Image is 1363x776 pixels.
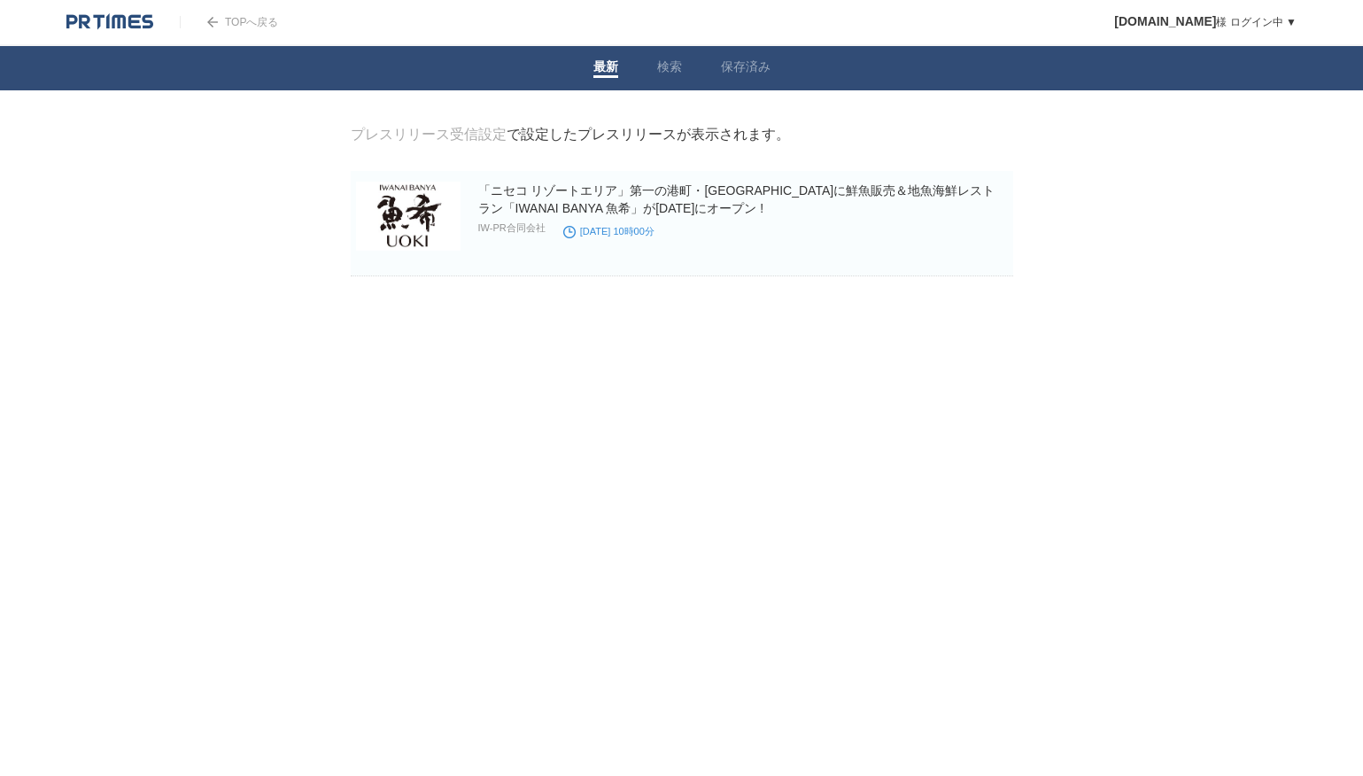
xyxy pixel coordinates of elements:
img: logo.png [66,13,153,31]
a: TOPへ戻る [180,16,278,28]
span: [DOMAIN_NAME] [1114,14,1216,28]
img: 「ニセコ リゾートエリア」第一の港町・岩内町に鮮魚販売＆地魚海鮮レストラン「IWANAI BANYA 魚希」が2024 年2 月16 日にオープン ! [356,182,461,251]
a: [DOMAIN_NAME]様 ログイン中 ▼ [1114,16,1297,28]
time: [DATE] 10時00分 [563,226,654,237]
a: 検索 [657,59,682,78]
p: IW-PR合同会社 [478,221,546,235]
img: arrow.png [207,17,218,27]
a: プレスリリース受信設定 [351,127,507,142]
a: 最新 [593,59,618,78]
div: で設定したプレスリリースが表示されます。 [351,126,790,144]
a: 「ニセコ リゾートエリア」第一の港町・[GEOGRAPHIC_DATA]に鮮魚販売＆地魚海鮮レストラン「IWANAI BANYA 魚希」が[DATE]にオープン ! [478,183,995,215]
a: 保存済み [721,59,771,78]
